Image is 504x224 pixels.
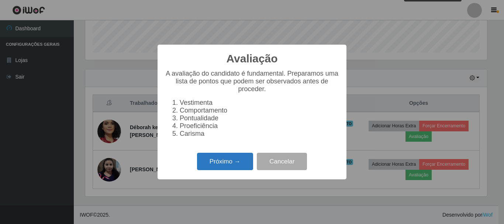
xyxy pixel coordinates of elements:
[165,70,339,93] p: A avaliação do candidato é fundamental. Preparamos uma lista de pontos que podem ser observados a...
[180,130,339,138] li: Carisma
[227,52,278,65] h2: Avaliação
[180,99,339,107] li: Vestimenta
[197,153,253,170] button: Próximo →
[180,114,339,122] li: Pontualidade
[180,122,339,130] li: Proeficiência
[180,107,339,114] li: Comportamento
[257,153,307,170] button: Cancelar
